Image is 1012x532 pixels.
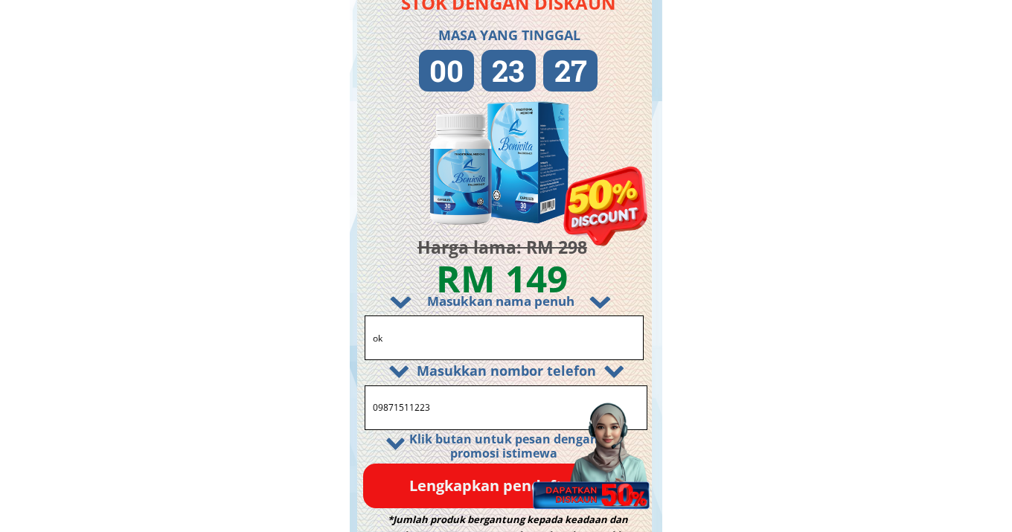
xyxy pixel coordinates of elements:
[380,234,624,261] h3: Harga lama: RM 298
[373,291,629,311] h3: Masukkan nama penuh
[369,316,639,359] input: Nama penuh
[434,25,584,46] h3: Masa yang tinggal
[393,249,612,307] h3: RM 149
[363,464,642,508] p: Lengkapkan pendaftaran
[369,386,642,429] input: Nombor telefon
